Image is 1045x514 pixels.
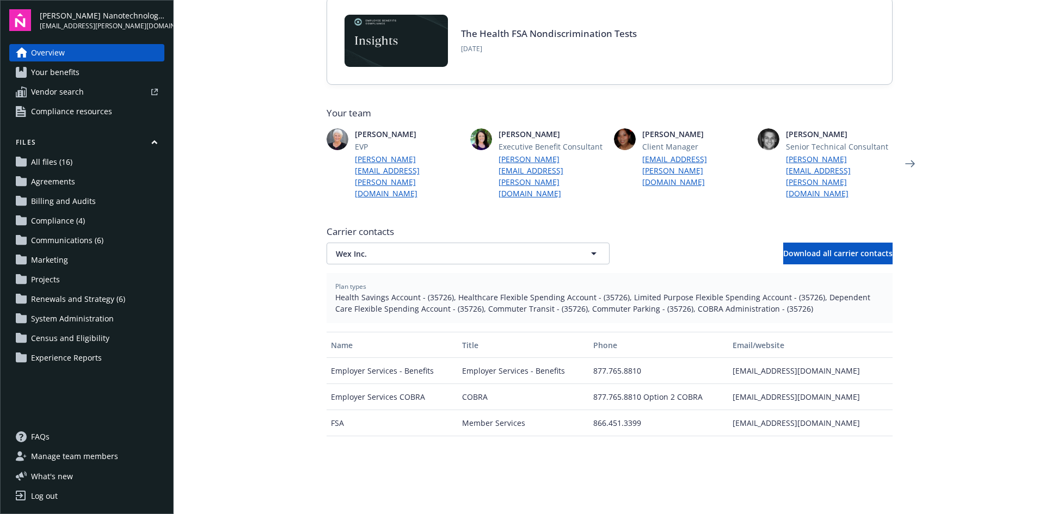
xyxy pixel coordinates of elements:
[589,410,728,436] div: 866.451.3399
[786,153,893,199] a: [PERSON_NAME][EMAIL_ADDRESS][PERSON_NAME][DOMAIN_NAME]
[470,128,492,150] img: photo
[327,384,458,410] div: Employer Services COBRA
[327,225,893,238] span: Carrier contacts
[9,64,164,81] a: Your benefits
[901,155,919,172] a: Next
[642,153,749,188] a: [EMAIL_ADDRESS][PERSON_NAME][DOMAIN_NAME]
[31,349,102,367] span: Experience Reports
[9,44,164,61] a: Overview
[355,141,462,152] span: EVP
[783,243,893,264] button: Download all carrier contacts
[786,128,893,140] span: [PERSON_NAME]
[31,212,85,230] span: Compliance (4)
[31,193,96,210] span: Billing and Audits
[31,428,50,445] span: FAQs
[31,310,114,327] span: System Administration
[31,487,58,505] div: Log out
[327,410,458,436] div: FSA
[728,358,892,384] div: [EMAIL_ADDRESS][DOMAIN_NAME]
[9,271,164,288] a: Projects
[327,358,458,384] div: Employer Services - Benefits
[9,138,164,151] button: Files
[31,173,75,190] span: Agreements
[9,212,164,230] a: Compliance (4)
[589,332,728,358] button: Phone
[758,128,779,150] img: photo
[40,9,164,31] button: [PERSON_NAME] Nanotechnologies[EMAIL_ADDRESS][PERSON_NAME][DOMAIN_NAME]
[9,193,164,210] a: Billing and Audits
[9,83,164,101] a: Vendor search
[728,384,892,410] div: [EMAIL_ADDRESS][DOMAIN_NAME]
[31,448,118,465] span: Manage team members
[499,153,605,199] a: [PERSON_NAME][EMAIL_ADDRESS][PERSON_NAME][DOMAIN_NAME]
[589,358,728,384] div: 877.765.8810
[9,448,164,465] a: Manage team members
[327,332,458,358] button: Name
[9,232,164,249] a: Communications (6)
[499,128,605,140] span: [PERSON_NAME]
[733,339,888,351] div: Email/website
[499,141,605,152] span: Executive Benefit Consultant
[335,282,884,292] span: Plan types
[327,107,893,120] span: Your team
[589,384,728,410] div: 877.765.8810 Option 2 COBRA
[31,290,125,308] span: Renewals and Strategy (6)
[9,290,164,308] a: Renewals and Strategy (6)
[9,470,90,482] button: What's new
[728,410,892,436] div: [EMAIL_ADDRESS][DOMAIN_NAME]
[31,103,112,120] span: Compliance resources
[458,384,589,410] div: COBRA
[593,339,724,351] div: Phone
[642,128,749,140] span: [PERSON_NAME]
[31,251,68,269] span: Marketing
[9,310,164,327] a: System Administration
[345,15,448,67] img: Card Image - EB Compliance Insights.png
[786,141,893,152] span: Senior Technical Consultant
[614,128,636,150] img: photo
[31,232,103,249] span: Communications (6)
[355,128,462,140] span: [PERSON_NAME]
[458,332,589,358] button: Title
[327,128,348,150] img: photo
[355,153,462,199] a: [PERSON_NAME][EMAIL_ADDRESS][PERSON_NAME][DOMAIN_NAME]
[40,21,164,31] span: [EMAIL_ADDRESS][PERSON_NAME][DOMAIN_NAME]
[9,251,164,269] a: Marketing
[728,332,892,358] button: Email/website
[9,153,164,171] a: All files (16)
[461,44,637,54] span: [DATE]
[9,428,164,445] a: FAQs
[462,339,585,351] div: Title
[331,339,453,351] div: Name
[335,292,884,314] span: Health Savings Account - (35726), Healthcare Flexible Spending Account - (35726), Limited Purpose...
[458,358,589,384] div: Employer Services - Benefits
[642,141,749,152] span: Client Manager
[336,248,562,259] span: Wex Inc.
[31,470,73,482] span: What ' s new
[31,44,65,61] span: Overview
[31,83,84,101] span: Vendor search
[31,64,79,81] span: Your benefits
[9,173,164,190] a: Agreements
[9,103,164,120] a: Compliance resources
[31,153,72,171] span: All files (16)
[458,410,589,436] div: Member Services
[40,10,164,21] span: [PERSON_NAME] Nanotechnologies
[783,248,893,258] span: Download all carrier contacts
[461,27,637,40] a: The Health FSA Nondiscrimination Tests
[9,9,31,31] img: navigator-logo.svg
[9,349,164,367] a: Experience Reports
[31,330,109,347] span: Census and Eligibility
[31,271,60,288] span: Projects
[9,330,164,347] a: Census and Eligibility
[327,243,610,264] button: Wex Inc.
